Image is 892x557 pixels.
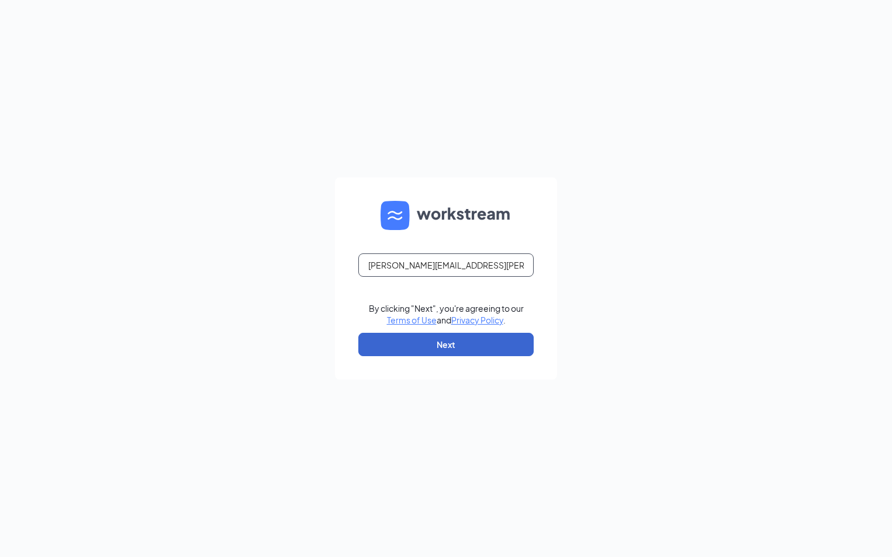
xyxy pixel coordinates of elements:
[381,201,511,230] img: WS logo and Workstream text
[451,315,503,325] a: Privacy Policy
[358,253,534,277] input: Email
[369,302,524,326] div: By clicking "Next", you're agreeing to our and .
[358,333,534,356] button: Next
[387,315,437,325] a: Terms of Use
